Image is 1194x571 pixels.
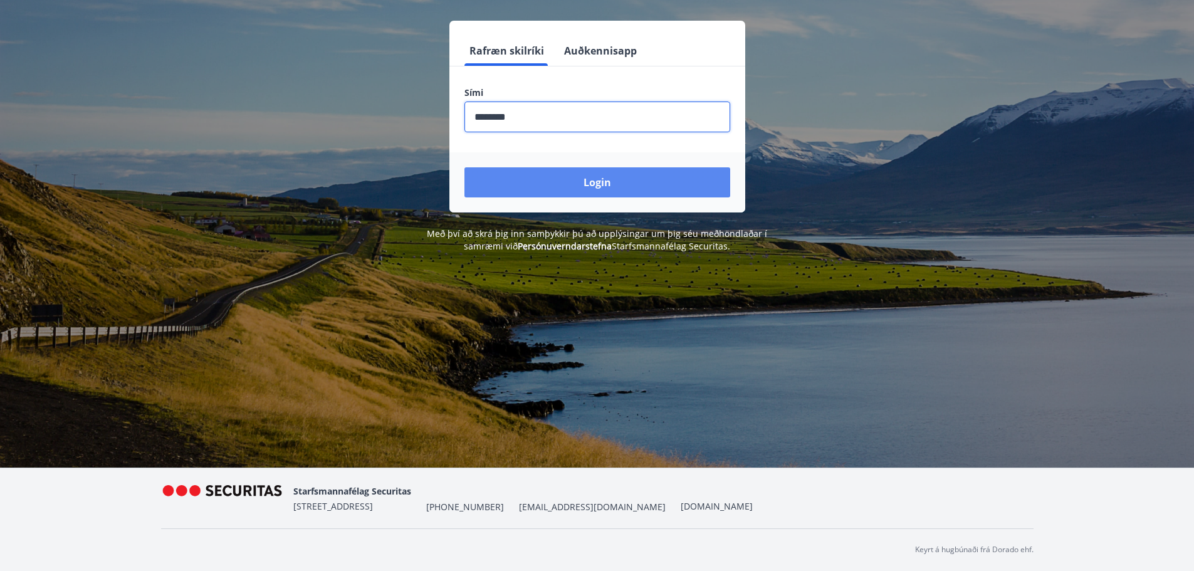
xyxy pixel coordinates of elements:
[464,167,730,197] button: Login
[293,485,411,497] span: Starfsmannafélag Securitas
[293,500,373,512] span: [STREET_ADDRESS]
[427,228,767,252] span: Með því að skrá þig inn samþykkir þú að upplýsingar um þig séu meðhöndlaðar í samræmi við Starfsm...
[426,501,504,513] span: [PHONE_NUMBER]
[161,485,283,512] img: BJoTIDU28Xazsp1UGbqVz8mQ4XuFjXGM1gUNGGKd.png
[464,86,730,99] label: Sími
[559,36,642,66] button: Auðkennisapp
[915,544,1034,555] p: Keyrt á hugbúnaði frá Dorado ehf.
[519,501,666,513] span: [EMAIL_ADDRESS][DOMAIN_NAME]
[518,240,612,252] a: Persónuverndarstefna
[681,500,753,512] a: [DOMAIN_NAME]
[464,36,549,66] button: Rafræn skilríki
